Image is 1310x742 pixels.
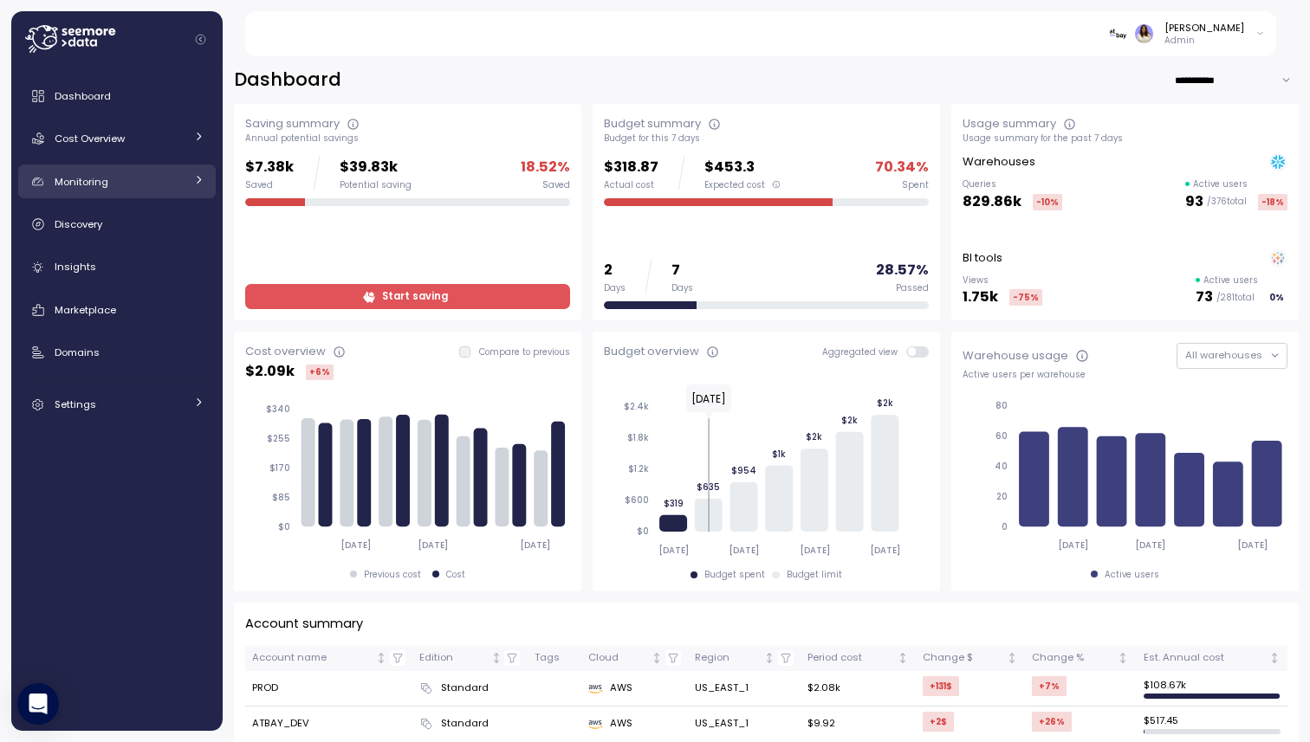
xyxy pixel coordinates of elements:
[588,716,681,732] div: AWS
[663,498,683,509] tspan: $319
[1207,196,1247,208] p: / 376 total
[490,652,503,664] div: Not sorted
[446,569,465,581] div: Cost
[1032,676,1067,696] div: +7 %
[604,179,658,191] div: Actual cost
[479,346,570,358] p: Compare to previous
[963,369,1287,381] div: Active users per warehouse
[1196,286,1213,309] p: 73
[801,671,916,707] td: $2.08k
[729,545,759,556] tspan: [DATE]
[1136,707,1287,741] td: $ 517.45
[995,461,1008,472] tspan: 40
[55,303,116,317] span: Marketplace
[1032,650,1115,666] div: Change %
[245,671,412,707] td: PROD
[55,397,96,411] span: Settings
[772,448,786,459] tspan: $1k
[521,156,570,179] p: 18.52 %
[604,156,658,179] p: $318.87
[1032,712,1072,732] div: +26 %
[252,650,373,666] div: Account name
[704,179,765,191] span: Expected cost
[245,284,570,309] a: Start saving
[1109,24,1127,42] img: 676124322ce2d31a078e3b71.PNG
[916,646,1025,671] th: Change $Not sorted
[704,569,765,581] div: Budget spent
[624,401,649,412] tspan: $2.4k
[697,481,720,493] tspan: $635
[671,282,693,294] div: Days
[963,286,998,309] p: 1.75k
[190,33,211,46] button: Collapse navigation
[995,400,1008,411] tspan: 80
[55,217,102,231] span: Discovery
[923,676,959,696] div: +131 $
[364,569,421,581] div: Previous cost
[588,681,681,696] div: AWS
[731,465,756,476] tspan: $954
[18,165,216,199] a: Monitoring
[1164,21,1244,35] div: [PERSON_NAME]
[604,132,929,145] div: Budget for this 7 days
[877,397,893,409] tspan: $2k
[963,274,1042,287] p: Views
[688,646,801,671] th: RegionNot sorted
[18,121,216,156] a: Cost Overview
[1238,539,1268,551] tspan: [DATE]
[55,132,125,145] span: Cost Overview
[1216,292,1255,304] p: / 281 total
[1006,652,1018,664] div: Not sorted
[1105,569,1159,581] div: Active users
[1164,35,1244,47] p: Admin
[807,650,894,666] div: Period cost
[841,415,858,426] tspan: $2k
[963,178,1062,190] p: Queries
[521,539,551,551] tspan: [DATE]
[269,462,290,474] tspan: $170
[1033,194,1062,210] div: -10 %
[787,569,842,581] div: Budget limit
[1193,178,1248,190] p: Active users
[671,259,693,282] p: 7
[1185,190,1203,214] p: 93
[1266,289,1287,306] div: 0 %
[806,431,822,442] tspan: $2k
[1136,671,1287,707] td: $ 108.67k
[902,179,929,191] div: Spent
[245,646,412,671] th: Account nameNot sorted
[1009,289,1042,306] div: -75 %
[278,521,290,532] tspan: $0
[245,132,570,145] div: Annual potential savings
[870,545,900,556] tspan: [DATE]
[340,539,371,551] tspan: [DATE]
[875,156,929,179] p: 70.34 %
[441,716,489,732] span: Standard
[245,179,294,191] div: Saved
[412,646,527,671] th: EditionNot sorted
[535,650,574,666] div: Tags
[306,365,334,380] div: +6 %
[628,463,649,474] tspan: $1.2k
[691,391,726,406] text: [DATE]
[1136,646,1287,671] th: Est. Annual costNot sorted
[1025,646,1137,671] th: Change %Not sorted
[923,712,954,732] div: +2 $
[1258,194,1287,210] div: -18 %
[55,175,108,189] span: Monitoring
[876,259,929,282] p: 28.57 %
[18,335,216,370] a: Domains
[542,179,570,191] div: Saved
[18,207,216,242] a: Discovery
[234,68,341,93] h2: Dashboard
[822,346,906,358] span: Aggregated view
[627,432,649,443] tspan: $1.8k
[695,650,761,666] div: Region
[995,430,1008,442] tspan: 60
[272,492,290,503] tspan: $85
[18,250,216,285] a: Insights
[604,115,701,132] div: Budget summary
[418,539,449,551] tspan: [DATE]
[963,190,1021,214] p: 829.86k
[963,132,1287,145] div: Usage summary for the past 7 days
